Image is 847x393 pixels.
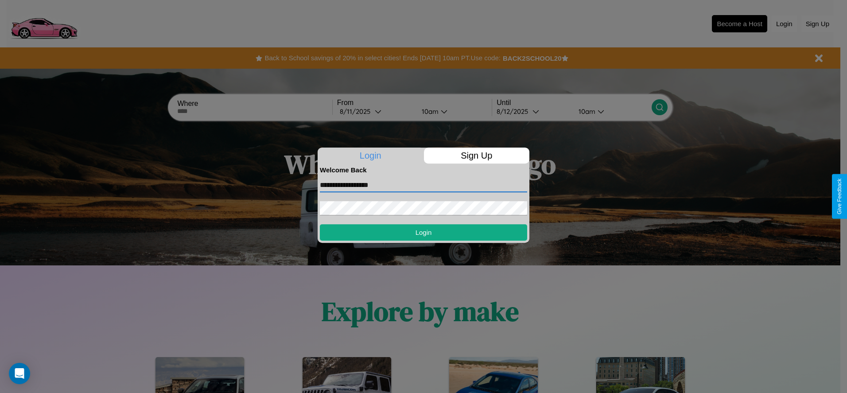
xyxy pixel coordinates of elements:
[836,179,843,214] div: Give Feedback
[424,148,530,163] p: Sign Up
[318,148,423,163] p: Login
[320,166,527,174] h4: Welcome Back
[9,363,30,384] div: Open Intercom Messenger
[320,224,527,241] button: Login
